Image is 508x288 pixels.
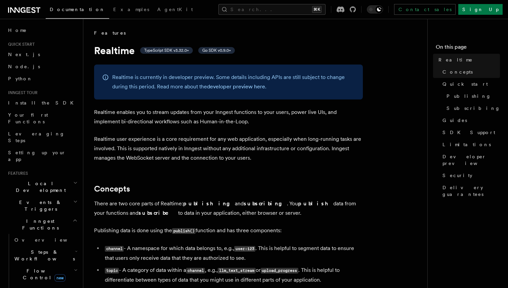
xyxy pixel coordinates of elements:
[218,268,255,274] code: llm_text_stream
[444,90,500,102] a: Publishing
[261,268,298,274] code: upload_progress
[12,234,79,246] a: Overview
[5,48,79,60] a: Next.js
[8,52,40,57] span: Next.js
[442,129,495,136] span: SDK Support
[8,76,33,81] span: Python
[5,215,79,234] button: Inngest Functions
[109,2,153,18] a: Examples
[186,268,205,274] code: channel
[442,172,472,179] span: Security
[105,268,119,274] code: topic
[440,114,500,126] a: Guides
[447,93,491,99] span: Publishing
[46,2,109,19] a: Documentation
[8,150,66,162] span: Setting up your app
[5,73,79,85] a: Python
[172,228,196,234] code: publish()
[5,42,35,47] span: Quick start
[138,210,178,216] strong: subscribe
[94,134,363,163] p: Realtime user experience is a core requirement for any web application, especially when long-runn...
[458,4,503,15] a: Sign Up
[144,48,189,53] span: TypeScript SDK v3.32.0+
[438,56,473,63] span: Realtime
[113,7,149,12] span: Examples
[12,268,74,281] span: Flow Control
[12,246,79,265] button: Steps & Workflows
[5,24,79,36] a: Home
[94,184,130,194] a: Concepts
[440,78,500,90] a: Quick start
[436,43,500,54] h4: On this page
[153,2,197,18] a: AgentKit
[440,181,500,200] a: Delivery guarantees
[447,105,500,112] span: Subscribing
[442,184,500,198] span: Delivery guarantees
[94,44,363,56] h1: Realtime
[5,180,73,194] span: Local Development
[5,60,79,73] a: Node.js
[5,218,73,231] span: Inngest Functions
[367,5,383,13] button: Toggle dark mode
[94,226,363,236] p: Publishing data is done using the function and has three components:
[50,7,105,12] span: Documentation
[5,128,79,147] a: Leveraging Steps
[14,237,84,243] span: Overview
[5,90,38,95] span: Inngest tour
[183,200,235,207] strong: publishing
[8,27,27,34] span: Home
[234,246,255,252] code: user:123
[440,126,500,138] a: SDK Support
[442,117,467,124] span: Guides
[440,138,500,151] a: Limitations
[12,249,75,262] span: Steps & Workflows
[94,199,363,218] p: There are two core parts of Realtime: and . You data from your functions and to data in your appl...
[5,177,79,196] button: Local Development
[207,83,265,90] a: developer preview here
[442,141,491,148] span: Limitations
[202,48,231,53] span: Go SDK v0.9.0+
[442,81,488,87] span: Quick start
[442,153,500,167] span: Developer preview
[5,199,73,212] span: Events & Triggers
[8,64,40,69] span: Node.js
[440,66,500,78] a: Concepts
[394,4,456,15] a: Contact sales
[103,244,363,263] li: - A namespace for which data belongs to, e.g., . This is helpful to segment data to ensure that u...
[112,73,355,91] p: Realtime is currently in developer preview. Some details including APIs are still subject to chan...
[105,246,124,252] code: channel
[444,102,500,114] a: Subscribing
[5,97,79,109] a: Install the SDK
[218,4,326,15] button: Search...⌘K
[8,100,78,106] span: Install the SDK
[5,109,79,128] a: Your first Functions
[103,265,363,285] li: - A category of data within a , e.g., or . This is helpful to differentiate between types of data...
[8,112,48,124] span: Your first Functions
[94,108,363,126] p: Realtime enables you to stream updates from your Inngest functions to your users, power live UIs,...
[8,131,65,143] span: Leveraging Steps
[5,171,28,176] span: Features
[442,69,473,75] span: Concepts
[244,200,287,207] strong: subscribing
[5,196,79,215] button: Events & Triggers
[157,7,193,12] span: AgentKit
[298,200,333,207] strong: publish
[94,30,126,36] span: Features
[312,6,322,13] kbd: ⌘K
[436,54,500,66] a: Realtime
[440,151,500,169] a: Developer preview
[12,265,79,284] button: Flow Controlnew
[54,274,66,282] span: new
[5,147,79,165] a: Setting up your app
[440,169,500,181] a: Security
